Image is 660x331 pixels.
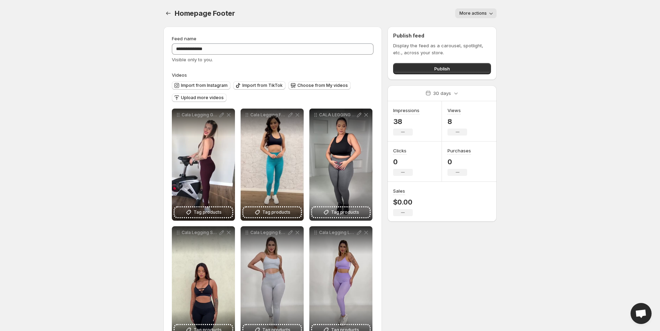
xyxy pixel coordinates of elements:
p: 30 days [433,90,451,97]
button: Import from TikTok [233,81,285,90]
p: 0 [447,158,471,166]
div: CALA LEGGING SUPLEX MODA PLUS SIZE CINTURA ALTA WOLFOXTag products [309,109,372,221]
p: 0 [393,158,413,166]
h3: Views [447,107,461,114]
h3: Impressions [393,107,419,114]
span: Feed name [172,36,196,41]
button: Upload more videos [172,94,227,102]
span: Upload more videos [181,95,224,101]
h3: Sales [393,187,405,194]
button: Tag products [243,207,301,217]
button: Publish [393,63,491,74]
span: Homepage Footer [175,9,235,18]
h2: Publish feed [393,32,491,39]
button: Settings [163,8,173,18]
div: Open chat [631,303,652,324]
button: More actions [455,8,497,18]
span: Import from TikTok [242,83,283,88]
span: Choose from My videos [297,83,348,88]
span: Import from Instagram [181,83,228,88]
button: Tag products [175,207,232,217]
p: Cala Legging Levanta E Empina Bumbum Fitness Cintura Alta 0125 [319,230,356,235]
span: Visible only to you. [172,57,213,62]
p: $0.00 [393,198,413,206]
p: 8 [447,117,467,126]
p: Display the feed as a carousel, spotlight, etc., across your store. [393,42,491,56]
h3: Purchases [447,147,471,154]
span: Videos [172,72,187,78]
p: Cala Legging Grossa de Suplex Cintura [PERSON_NAME] [182,112,218,118]
span: Tag products [262,209,290,216]
button: Tag products [312,207,370,217]
span: Publish [434,65,450,72]
span: Tag products [331,209,359,216]
h3: Clicks [393,147,406,154]
button: Choose from My videos [288,81,351,90]
p: Cala Legging Suplex Feminina Insanity Effort [182,230,218,235]
div: Cala Legging Feminina Levanta Bumbum CL0024Tag products [241,109,304,221]
p: Cala Legging Feminina Levanta Bumbum CL0024 [250,112,287,118]
span: More actions [459,11,487,16]
p: Cala Legging Empina E Levanta Bumbum Fitness Azul Claro [250,230,287,235]
button: Import from Instagram [172,81,230,90]
p: 38 [393,117,419,126]
p: CALA LEGGING SUPLEX MODA PLUS SIZE CINTURA ALTA WOLFOX [319,112,356,118]
span: Tag products [194,209,222,216]
div: Cala Legging Grossa de Suplex Cintura [PERSON_NAME]Tag products [172,109,235,221]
